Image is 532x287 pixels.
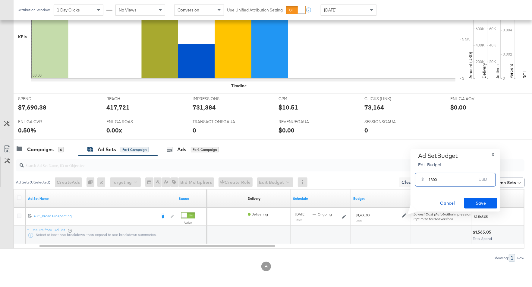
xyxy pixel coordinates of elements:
div: KPIs [18,34,27,40]
div: USD [476,175,490,186]
input: Search Ad Set Name, ID or Objective [24,157,478,169]
span: Cancel [433,199,462,207]
span: FNL GA ROAS [106,119,152,125]
text: Amount (USD) [468,52,473,78]
div: $1,400.00 [356,213,370,218]
div: for 1 Campaign [121,147,149,152]
button: Cancel [431,198,464,209]
a: Your Ad Set name. [28,196,174,201]
span: REVENUEGAUA [279,119,324,125]
span: Clear All Filters [401,179,436,186]
span: CPM [279,96,324,102]
div: 0 [193,126,196,135]
div: Showing: [493,256,509,260]
label: Active [181,221,195,225]
div: for 1 Campaign [191,147,219,152]
span: [DATE] [324,7,336,13]
div: $1,565.05 [473,229,493,235]
span: IMPRESSIONS [193,96,238,102]
div: $ [419,175,426,186]
div: $10.51 [279,103,298,112]
span: Conversion [178,7,199,13]
a: Shows the current state of your Ad Set. [179,196,204,201]
div: 731,384 [193,103,216,112]
span: FNL GA AOV [451,96,496,102]
text: ROI [522,71,527,78]
span: $1,565.05 [474,214,531,219]
div: ASC_Broad Prospecting [33,214,156,218]
div: 0.50% [18,126,36,135]
span: 1 Day Clicks [57,7,80,13]
span: SPEND [18,96,63,102]
div: 0.00x [106,126,122,135]
span: Total Spend [473,236,492,241]
a: Shows the current budget of Ad Set. [353,196,409,201]
div: Ad Sets ( 0 Selected) [16,180,50,185]
sub: Daily [356,219,362,222]
sub: 16:23 [295,218,302,222]
div: 417,721 [106,103,130,112]
div: 73,164 [364,103,384,112]
span: Save [467,199,495,207]
button: Column Sets [486,178,524,187]
text: Delivery [481,63,487,78]
a: Shows when your Ad Set is scheduled to deliver. [293,196,348,201]
span: REACH [106,96,152,102]
div: 0 [87,177,97,187]
div: $7,690.38 [18,103,46,112]
label: Use Unified Attribution Setting: [227,7,284,13]
text: Percent [508,64,514,78]
span: for Impressions [414,212,473,216]
em: Conversions [433,217,453,221]
span: FNL GA CVR [18,119,63,125]
div: Delivery [248,196,260,201]
span: SESSIONSGAUA [364,119,410,125]
div: 0 [364,126,368,135]
div: Ads [177,146,186,153]
div: $0.00 [279,126,294,135]
button: Clear All Filters [399,177,439,187]
span: CLICKS (LINK) [364,96,410,102]
div: Ad Sets [98,146,116,153]
button: X [489,152,497,157]
text: Actions [495,64,500,78]
div: Optimize for [414,217,473,222]
div: 6 [58,147,64,152]
span: ongoing [318,212,332,216]
em: Lowest Cost (Autobid) [414,212,449,216]
button: Save [464,198,497,209]
span: TRANSACTIONSGAUA [193,119,238,125]
div: Row [517,256,524,260]
span: [DATE] [295,212,305,216]
div: Campaigns [27,146,54,153]
a: Reflects the ability of your Ad Set to achieve delivery based on ad states, schedule and budget. [248,196,260,201]
div: Attribution Window: [18,8,51,12]
div: Timeline [231,83,247,89]
span: No Views [119,7,137,13]
span: Delivering [248,212,268,216]
div: $0.00 [451,103,467,112]
div: 1 [509,254,515,262]
input: Enter your budget [429,171,476,184]
span: X [492,150,495,159]
div: Ad Set Budget [418,152,458,159]
a: ASC_Broad Prospecting [33,214,156,220]
p: Edit Budget [418,161,458,167]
